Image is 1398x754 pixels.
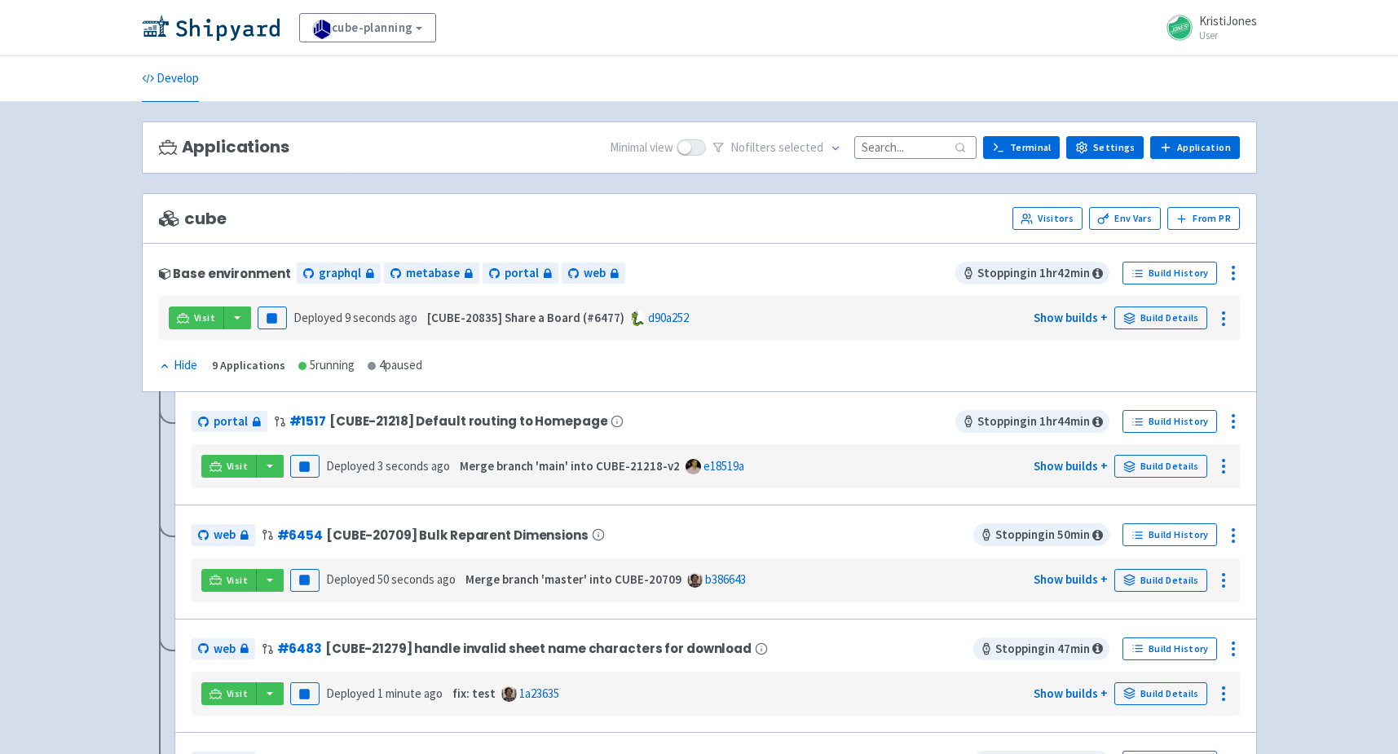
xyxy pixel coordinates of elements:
[192,638,255,660] a: web
[465,571,681,587] strong: Merge branch 'master' into CUBE-20709
[1122,262,1217,284] a: Build History
[1150,136,1239,159] a: Application
[142,56,199,102] a: Develop
[289,412,326,430] a: #1517
[297,262,381,284] a: graphql
[319,264,361,283] span: graphql
[1034,686,1108,701] a: Show builds +
[427,310,624,325] strong: [CUBE-20835] Share a Board (#6477)
[1034,458,1108,474] a: Show builds +
[648,310,689,325] a: d90a252
[730,139,823,157] span: No filter s
[377,571,456,587] time: 50 seconds ago
[293,310,417,325] span: Deployed
[584,264,606,283] span: web
[955,262,1109,284] span: Stopping in 1 hr 42 min
[214,526,236,545] span: web
[377,686,443,701] time: 1 minute ago
[1122,523,1217,546] a: Build History
[227,574,248,587] span: Visit
[1034,310,1108,325] a: Show builds +
[1114,682,1207,705] a: Build Details
[159,267,291,280] div: Base environment
[326,571,456,587] span: Deployed
[290,455,320,478] button: Pause
[983,136,1060,159] a: Terminal
[159,356,199,375] button: Hide
[214,640,236,659] span: web
[1066,136,1144,159] a: Settings
[290,569,320,592] button: Pause
[194,311,215,324] span: Visit
[854,136,977,158] input: Search...
[1122,637,1217,660] a: Build History
[1114,455,1207,478] a: Build Details
[460,458,680,474] strong: Merge branch 'main' into CUBE-21218-v2
[1089,207,1161,230] a: Env Vars
[326,686,443,701] span: Deployed
[519,686,559,701] a: 1a23635
[299,13,436,42] a: cube-planning
[192,524,255,546] a: web
[212,356,285,375] div: 9 Applications
[345,310,417,325] time: 9 seconds ago
[325,642,752,655] span: [CUBE-21279] handle invalid sheet name characters for download
[159,356,197,375] div: Hide
[1199,30,1257,41] small: User
[610,139,673,157] span: Minimal view
[290,682,320,705] button: Pause
[562,262,625,284] a: web
[973,637,1109,660] span: Stopping in 47 min
[201,682,257,705] a: Visit
[452,686,496,701] strong: fix: test
[159,209,227,228] span: cube
[973,523,1109,546] span: Stopping in 50 min
[705,571,746,587] a: b386643
[169,306,224,329] a: Visit
[1012,207,1083,230] a: Visitors
[1114,569,1207,592] a: Build Details
[201,569,257,592] a: Visit
[277,640,322,657] a: #6483
[703,458,744,474] a: e18519a
[214,412,248,431] span: portal
[778,139,823,155] span: selected
[326,528,589,542] span: [CUBE-20709] Bulk Reparent Dimensions
[1114,306,1207,329] a: Build Details
[258,306,287,329] button: Pause
[406,264,460,283] span: metabase
[227,687,248,700] span: Visit
[377,458,450,474] time: 3 seconds ago
[201,455,257,478] a: Visit
[368,356,422,375] div: 4 paused
[159,138,289,157] h3: Applications
[955,410,1109,433] span: Stopping in 1 hr 44 min
[505,264,539,283] span: portal
[298,356,355,375] div: 5 running
[1157,15,1257,41] a: KristiJones User
[277,527,323,544] a: #6454
[483,262,558,284] a: portal
[192,411,267,433] a: portal
[1199,13,1257,29] span: KristiJones
[142,15,280,41] img: Shipyard logo
[384,262,479,284] a: metabase
[227,460,248,473] span: Visit
[1034,571,1108,587] a: Show builds +
[1167,207,1240,230] button: From PR
[326,458,450,474] span: Deployed
[329,414,608,428] span: [CUBE-21218] Default routing to Homepage
[1122,410,1217,433] a: Build History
